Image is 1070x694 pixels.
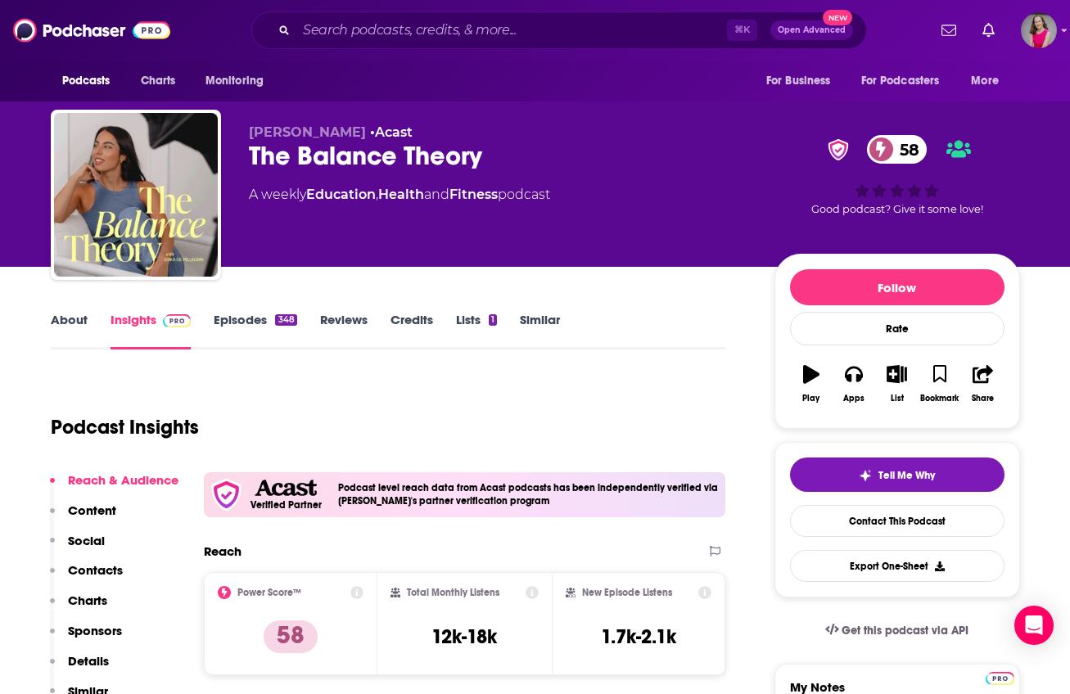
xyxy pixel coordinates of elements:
[306,187,376,202] a: Education
[976,16,1001,44] a: Show notifications dropdown
[391,312,433,349] a: Credits
[790,550,1005,582] button: Export One-Sheet
[520,312,560,349] a: Similar
[851,65,964,97] button: open menu
[13,15,170,46] img: Podchaser - Follow, Share and Rate Podcasts
[54,113,218,277] img: The Balance Theory
[130,65,186,97] a: Charts
[1014,606,1054,645] div: Open Intercom Messenger
[790,457,1005,492] button: tell me why sparkleTell Me Why
[766,70,831,92] span: For Business
[883,135,928,164] span: 58
[275,314,296,326] div: 348
[601,624,676,649] h3: 1.7k-2.1k
[959,65,1019,97] button: open menu
[68,593,107,608] p: Charts
[407,587,499,598] h2: Total Monthly Listens
[111,312,192,349] a: InsightsPodchaser Pro
[62,70,111,92] span: Podcasts
[812,611,982,651] a: Get this podcast via API
[842,624,968,638] span: Get this podcast via API
[338,482,720,507] h4: Podcast level reach data from Acast podcasts has been independently verified via [PERSON_NAME]'s ...
[424,187,449,202] span: and
[50,653,109,683] button: Details
[986,669,1014,685] a: Pro website
[51,312,88,349] a: About
[790,505,1005,537] a: Contact This Podcast
[68,653,109,669] p: Details
[859,469,872,482] img: tell me why sparkle
[375,124,413,140] a: Acast
[823,10,852,25] span: New
[867,135,928,164] a: 58
[833,354,875,413] button: Apps
[251,500,322,510] h5: Verified Partner
[141,70,176,92] span: Charts
[1021,12,1057,48] button: Show profile menu
[205,70,264,92] span: Monitoring
[861,70,940,92] span: For Podcasters
[376,187,378,202] span: ,
[50,472,178,502] button: Reach & Audience
[264,620,318,653] p: 58
[51,415,199,439] h1: Podcast Insights
[1021,12,1057,48] img: User Profile
[811,203,983,215] span: Good podcast? Give it some love!
[790,269,1005,305] button: Follow
[961,354,1004,413] button: Share
[875,354,918,413] button: List
[255,480,317,497] img: Acast
[755,65,851,97] button: open menu
[194,65,285,97] button: open menu
[163,314,192,327] img: Podchaser Pro
[1021,12,1057,48] span: Logged in as AmyRasdal
[972,394,994,403] div: Share
[971,70,999,92] span: More
[320,312,368,349] a: Reviews
[296,17,727,43] input: Search podcasts, credits, & more...
[935,16,963,44] a: Show notifications dropdown
[790,312,1005,345] div: Rate
[449,187,498,202] a: Fitness
[770,20,853,40] button: Open AdvancedNew
[727,20,757,41] span: ⌘ K
[790,354,833,413] button: Play
[878,469,935,482] span: Tell Me Why
[68,533,105,548] p: Social
[50,533,105,563] button: Social
[251,11,867,49] div: Search podcasts, credits, & more...
[919,354,961,413] button: Bookmark
[51,65,132,97] button: open menu
[204,543,242,559] h2: Reach
[823,139,854,160] img: verified Badge
[986,672,1014,685] img: Podchaser Pro
[802,394,819,403] div: Play
[50,502,116,533] button: Content
[50,593,107,623] button: Charts
[370,124,413,140] span: •
[891,394,904,403] div: List
[249,185,550,205] div: A weekly podcast
[920,394,959,403] div: Bookmark
[431,624,497,649] h3: 12k-18k
[50,623,122,653] button: Sponsors
[68,562,123,578] p: Contacts
[378,187,424,202] a: Health
[214,312,296,349] a: Episodes348
[68,502,116,518] p: Content
[843,394,865,403] div: Apps
[774,124,1020,226] div: verified Badge58Good podcast? Give it some love!
[456,312,497,349] a: Lists1
[68,623,122,638] p: Sponsors
[68,472,178,488] p: Reach & Audience
[582,587,672,598] h2: New Episode Listens
[778,26,846,34] span: Open Advanced
[210,479,242,511] img: verfied icon
[50,562,123,593] button: Contacts
[489,314,497,326] div: 1
[237,587,301,598] h2: Power Score™
[249,124,366,140] span: [PERSON_NAME]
